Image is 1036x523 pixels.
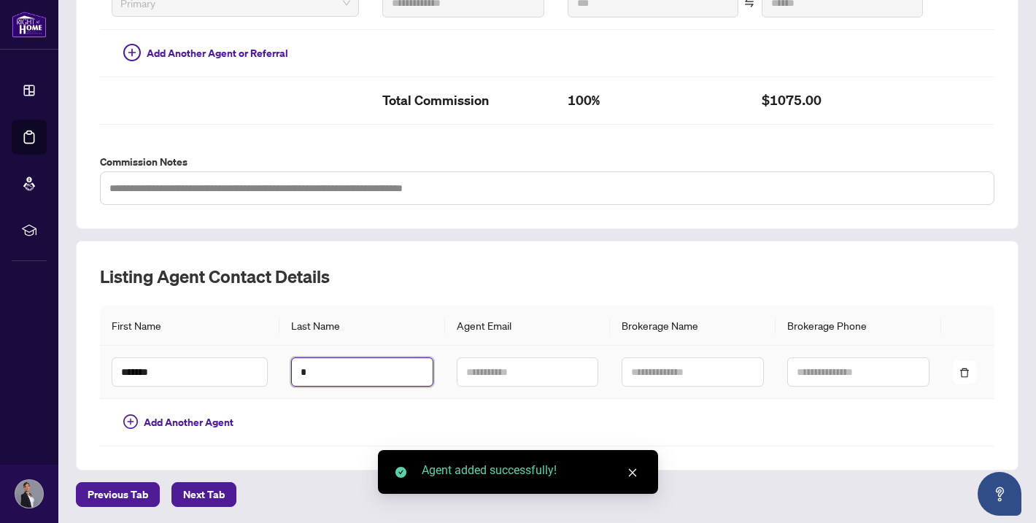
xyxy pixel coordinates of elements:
[100,265,994,288] h2: Listing Agent Contact Details
[382,89,544,112] h2: Total Commission
[422,462,641,479] div: Agent added successfully!
[762,89,923,112] h2: $1075.00
[610,306,776,346] th: Brokerage Name
[76,482,160,507] button: Previous Tab
[88,483,148,506] span: Previous Tab
[978,472,1021,516] button: Open asap
[15,480,43,508] img: Profile Icon
[445,306,611,346] th: Agent Email
[776,306,941,346] th: Brokerage Phone
[568,89,738,112] h2: 100%
[123,414,138,429] span: plus-circle
[183,483,225,506] span: Next Tab
[625,465,641,481] a: Close
[112,42,300,65] button: Add Another Agent or Referral
[395,467,406,478] span: check-circle
[959,368,970,378] span: delete
[279,306,445,346] th: Last Name
[100,306,279,346] th: First Name
[100,154,994,170] label: Commission Notes
[12,11,47,38] img: logo
[627,468,638,478] span: close
[147,45,288,61] span: Add Another Agent or Referral
[112,411,245,434] button: Add Another Agent
[123,44,141,61] span: plus-circle
[144,414,233,430] span: Add Another Agent
[171,482,236,507] button: Next Tab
